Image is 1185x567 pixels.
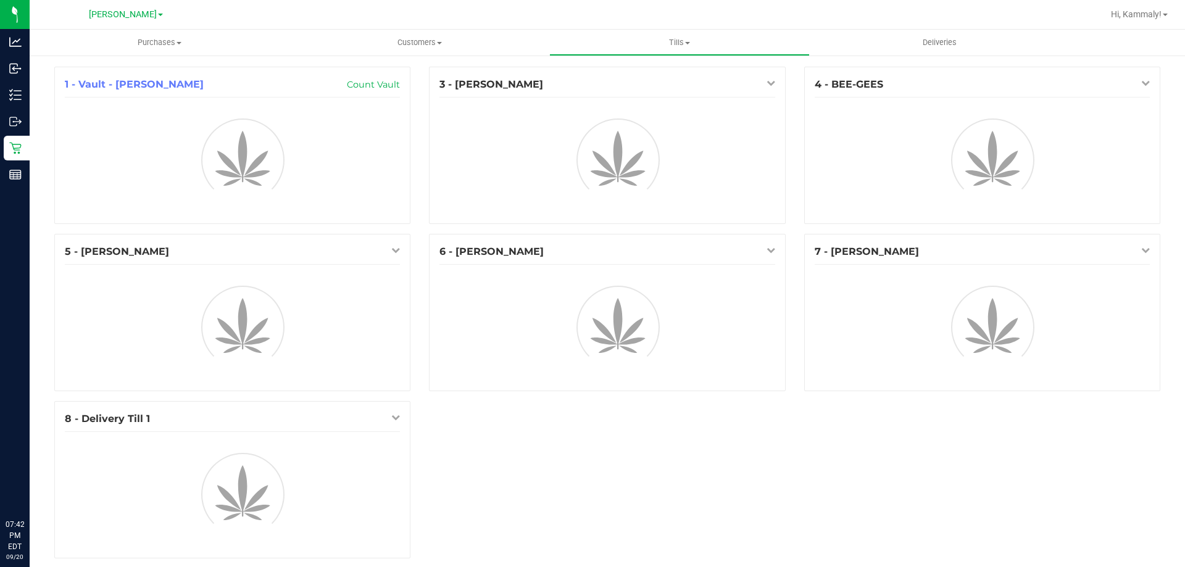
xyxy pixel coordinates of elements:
span: 7 - [PERSON_NAME] [815,246,919,257]
span: 4 - BEE-GEES [815,78,883,90]
a: Count Vault [347,79,400,90]
inline-svg: Outbound [9,115,22,128]
inline-svg: Analytics [9,36,22,48]
inline-svg: Inventory [9,89,22,101]
a: Purchases [30,30,289,56]
inline-svg: Reports [9,168,22,181]
p: 07:42 PM EDT [6,519,24,552]
span: 6 - [PERSON_NAME] [439,246,544,257]
span: Customers [290,37,549,48]
span: Tills [550,37,809,48]
span: 3 - [PERSON_NAME] [439,78,543,90]
span: Purchases [30,37,289,48]
a: Deliveries [810,30,1070,56]
a: Tills [549,30,809,56]
span: [PERSON_NAME] [89,9,157,20]
span: Hi, Kammaly! [1111,9,1162,19]
span: 8 - Delivery Till 1 [65,413,150,424]
inline-svg: Retail [9,142,22,154]
p: 09/20 [6,552,24,561]
span: Deliveries [906,37,973,48]
inline-svg: Inbound [9,62,22,75]
span: 5 - [PERSON_NAME] [65,246,169,257]
a: Customers [289,30,549,56]
span: 1 - Vault - [PERSON_NAME] [65,78,204,90]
